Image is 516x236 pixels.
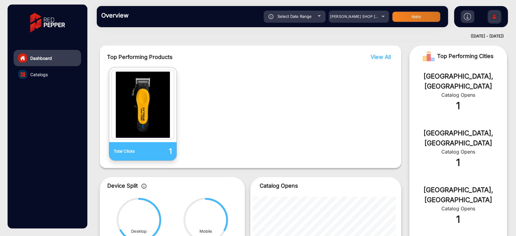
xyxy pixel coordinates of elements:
div: 1 [418,155,498,170]
div: Catalog Opens [418,148,498,155]
p: Catalog Opens [259,182,392,190]
span: Top Performing Products [107,53,325,61]
img: Sign%20Up.svg [488,7,501,28]
button: Apply [392,11,440,22]
span: Catalogs [30,71,48,78]
button: View All [369,53,389,61]
div: [GEOGRAPHIC_DATA], [GEOGRAPHIC_DATA] [418,128,498,148]
img: home [20,55,25,61]
span: [PERSON_NAME] SHOP [GEOGRAPHIC_DATA] [330,14,413,19]
img: catalog [113,72,172,138]
img: vmg-logo [26,8,69,38]
span: Dashboard [30,55,52,61]
span: Select Date Range [277,14,312,19]
div: [GEOGRAPHIC_DATA], [GEOGRAPHIC_DATA] [418,185,498,205]
img: Rank image [423,50,435,62]
img: icon [268,14,274,19]
div: Catalog Opens [418,205,498,212]
div: 1 [418,212,498,227]
h3: Overview [101,12,186,19]
span: Top Performing Cities [437,50,494,62]
p: 1 [143,146,172,157]
a: Dashboard [14,50,81,66]
div: 1 [418,99,498,113]
img: h2download.svg [464,13,471,20]
div: Desktop [131,228,147,234]
span: Device Split [107,183,138,189]
span: View All [371,54,391,60]
img: catalog [21,72,25,77]
div: Catalog Opens [418,91,498,99]
div: ([DATE] - [DATE]) [91,33,504,39]
a: Catalogs [14,66,81,82]
p: Total Clicks [114,148,143,154]
img: icon [141,184,147,189]
div: [GEOGRAPHIC_DATA], [GEOGRAPHIC_DATA] [418,71,498,91]
div: Mobile [200,228,212,234]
